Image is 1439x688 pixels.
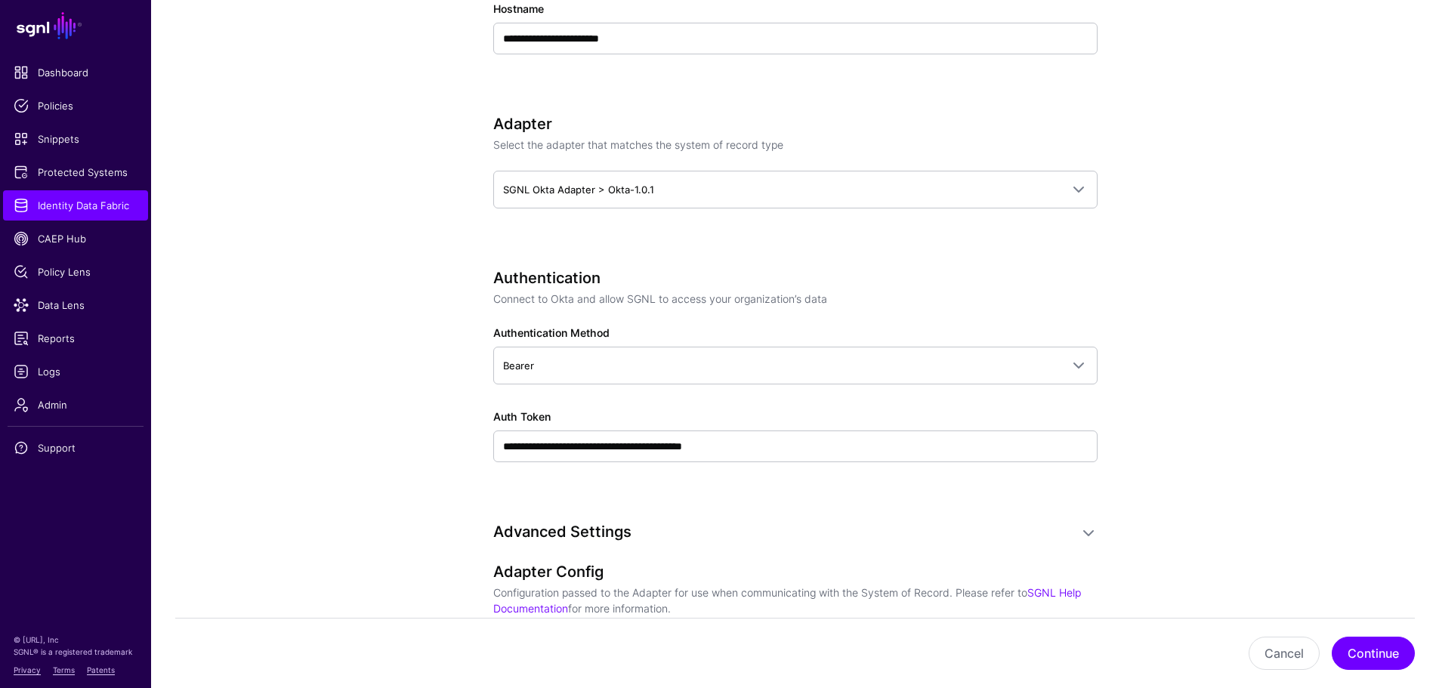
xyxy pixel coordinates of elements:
a: Identity Data Fabric [3,190,148,221]
label: Hostname [493,1,544,17]
p: Select the adapter that matches the system of record type [493,137,1098,153]
span: Logs [14,364,137,379]
p: Connect to Okta and allow SGNL to access your organization’s data [493,291,1098,307]
a: Dashboard [3,57,148,88]
a: SGNL [9,9,142,42]
span: Policies [14,98,137,113]
p: SGNL® is a registered trademark [14,646,137,658]
a: Policy Lens [3,257,148,287]
span: Snippets [14,131,137,147]
span: Bearer [503,359,534,372]
h3: Adapter Config [493,563,1098,581]
span: Support [14,440,137,455]
a: Patents [87,665,115,674]
a: Logs [3,356,148,387]
span: Admin [14,397,137,412]
span: Reports [14,331,137,346]
span: Data Lens [14,298,137,313]
a: Data Lens [3,290,148,320]
span: Identity Data Fabric [14,198,137,213]
h3: Advanced Settings [493,523,1067,541]
a: Protected Systems [3,157,148,187]
a: Privacy [14,665,41,674]
a: Snippets [3,124,148,154]
label: Authentication Method [493,325,610,341]
h3: Adapter [493,115,1098,133]
span: Dashboard [14,65,137,80]
button: Continue [1332,637,1415,670]
span: CAEP Hub [14,231,137,246]
a: SGNL Help Documentation [493,586,1081,615]
label: Auth Token [493,409,551,424]
a: Policies [3,91,148,121]
a: CAEP Hub [3,224,148,254]
a: Reports [3,323,148,353]
span: SGNL Okta Adapter > Okta-1.0.1 [503,184,654,196]
a: Admin [3,390,148,420]
button: Cancel [1249,637,1320,670]
h3: Authentication [493,269,1098,287]
span: Protected Systems [14,165,137,180]
span: Policy Lens [14,264,137,279]
p: © [URL], Inc [14,634,137,646]
a: Terms [53,665,75,674]
p: Configuration passed to the Adapter for use when communicating with the System of Record. Please ... [493,585,1098,616]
